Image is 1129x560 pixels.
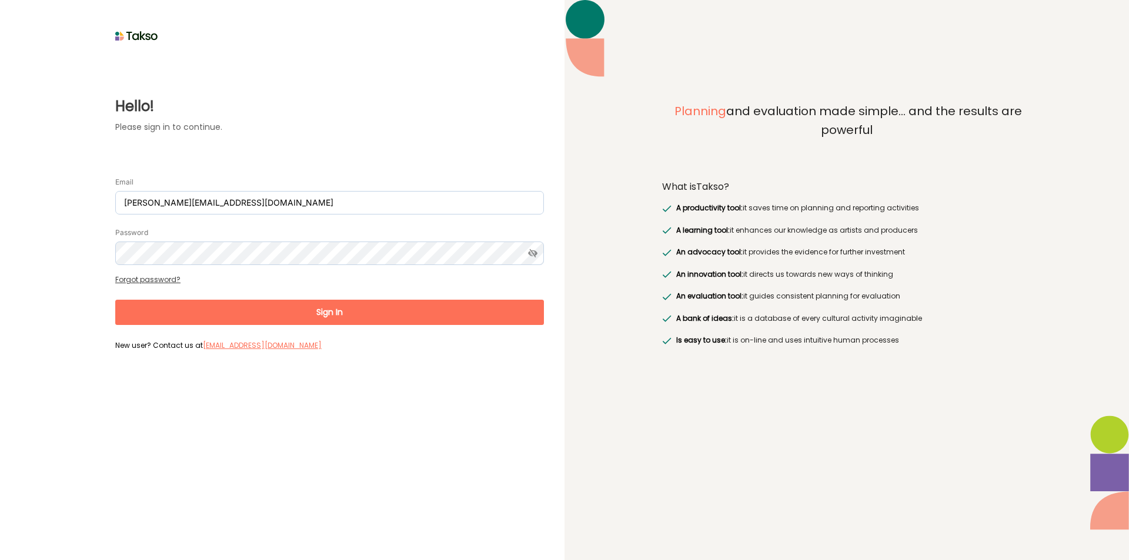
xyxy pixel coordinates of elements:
label: Please sign in to continue. [115,121,544,133]
img: greenRight [662,249,672,256]
label: it saves time on planning and reporting activities [673,202,918,214]
span: A learning tool: [676,225,730,235]
label: Hello! [115,96,544,117]
label: New user? Contact us at [115,340,544,350]
label: it provides the evidence for further investment [673,246,904,258]
button: Sign In [115,300,544,325]
img: greenRight [662,293,672,300]
input: Email [115,191,544,214]
span: A productivity tool: [676,203,743,213]
label: it is on-line and uses intuitive human processes [673,334,898,346]
span: Is easy to use: [676,335,727,345]
img: greenRight [662,227,672,234]
label: it is a database of every cultural activity imaginable [673,313,921,324]
img: greenRight [662,337,672,344]
span: Takso? [696,180,729,193]
label: [EMAIL_ADDRESS][DOMAIN_NAME] [203,340,322,351]
span: An evaluation tool: [676,291,743,301]
span: An advocacy tool: [676,247,743,257]
span: An innovation tool: [676,269,743,279]
img: greenRight [662,271,672,278]
a: Forgot password? [115,274,181,284]
span: A bank of ideas: [676,313,734,323]
label: and evaluation made simple... and the results are powerful [662,102,1031,166]
label: Password [115,228,148,237]
a: [EMAIL_ADDRESS][DOMAIN_NAME] [203,340,322,350]
img: taksoLoginLogo [115,27,158,45]
label: it guides consistent planning for evaluation [673,290,900,302]
label: Email [115,177,133,187]
label: it enhances our knowledge as artists and producers [673,224,917,236]
img: greenRight [662,315,672,322]
img: greenRight [662,205,672,212]
label: it directs us towards new ways of thinking [673,269,893,280]
label: What is [662,181,729,193]
span: Planning [674,103,726,119]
